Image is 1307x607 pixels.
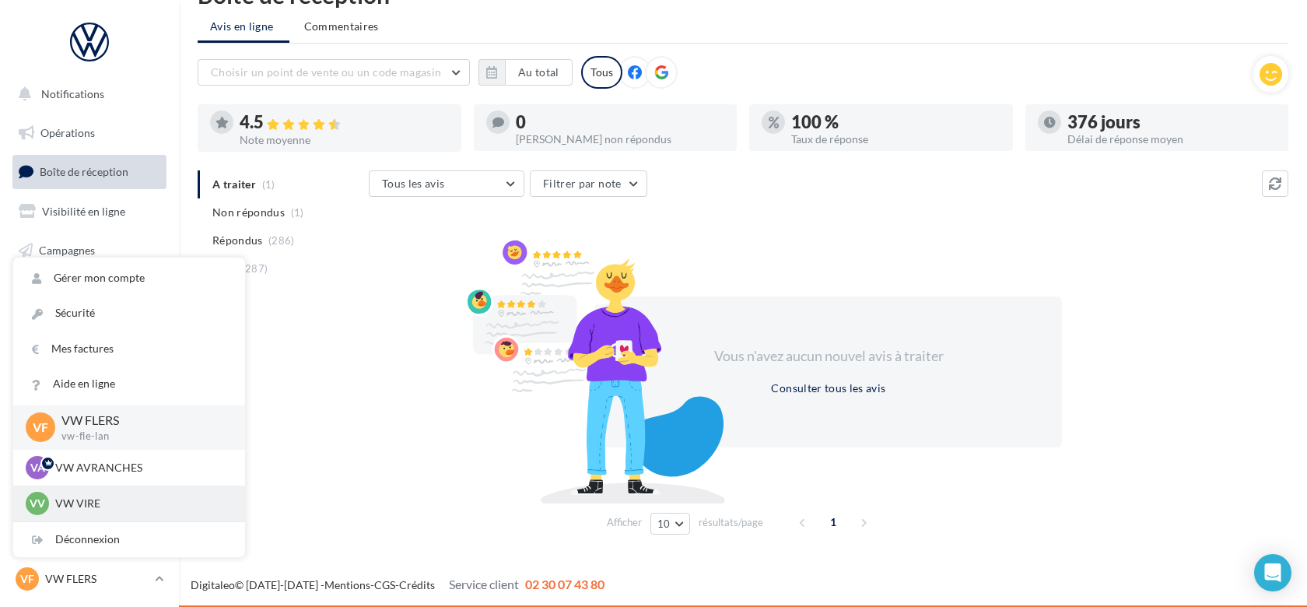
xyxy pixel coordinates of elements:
[13,522,245,557] div: Déconnexion
[42,205,125,218] span: Visibilité en ligne
[13,332,245,367] a: Mes factures
[211,65,441,79] span: Choisir un point de vente ou un code magasin
[399,578,435,591] a: Crédits
[9,350,170,383] a: Calendrier
[55,496,226,511] p: VW VIRE
[324,578,370,591] a: Mentions
[765,379,892,398] button: Consulter tous les avis
[212,205,285,220] span: Non répondus
[478,59,573,86] button: Au total
[191,578,235,591] a: Digitaleo
[212,233,263,248] span: Répondus
[9,195,170,228] a: Visibilité en ligne
[291,206,304,219] span: (1)
[13,367,245,402] a: Aide en ligne
[61,430,220,444] p: vw-fle-lan
[242,262,268,275] span: (287)
[55,460,226,475] p: VW AVRANCHES
[41,87,104,100] span: Notifications
[1067,134,1277,145] div: Délai de réponse moyen
[525,577,604,591] span: 02 30 07 43 80
[9,234,170,267] a: Campagnes
[530,170,647,197] button: Filtrer par note
[33,419,48,437] span: VF
[40,165,128,178] span: Boîte de réception
[516,114,725,131] div: 0
[240,135,449,146] div: Note moyenne
[1067,114,1277,131] div: 376 jours
[791,134,1000,145] div: Taux de réponse
[9,78,163,111] button: Notifications
[505,59,573,86] button: Au total
[9,388,170,434] a: PLV et print personnalisable
[382,177,445,190] span: Tous les avis
[9,311,170,344] a: Médiathèque
[304,19,379,34] span: Commentaires
[191,578,604,591] span: © [DATE]-[DATE] - - -
[12,564,166,594] a: VF VW FLERS
[9,440,170,486] a: Campagnes DataOnDemand
[650,513,690,535] button: 10
[657,518,671,530] span: 10
[9,155,170,188] a: Boîte de réception
[268,234,295,247] span: (286)
[240,114,449,132] div: 4.5
[449,577,519,591] span: Service client
[198,59,470,86] button: Choisir un point de vente ou un code magasin
[699,515,763,530] span: résultats/page
[13,296,245,331] a: Sécurité
[821,510,846,535] span: 1
[61,412,220,430] p: VW FLERS
[30,460,45,475] span: VA
[695,346,962,367] div: Vous n'avez aucun nouvel avis à traiter
[30,496,45,511] span: VV
[20,571,34,587] span: VF
[374,578,395,591] a: CGS
[39,243,95,256] span: Campagnes
[607,515,642,530] span: Afficher
[369,170,524,197] button: Tous les avis
[791,114,1000,131] div: 100 %
[9,117,170,149] a: Opérations
[581,56,622,89] div: Tous
[516,134,725,145] div: [PERSON_NAME] non répondus
[13,261,245,296] a: Gérer mon compte
[45,571,149,587] p: VW FLERS
[1254,554,1291,591] div: Open Intercom Messenger
[9,272,170,305] a: Contacts
[40,126,95,139] span: Opérations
